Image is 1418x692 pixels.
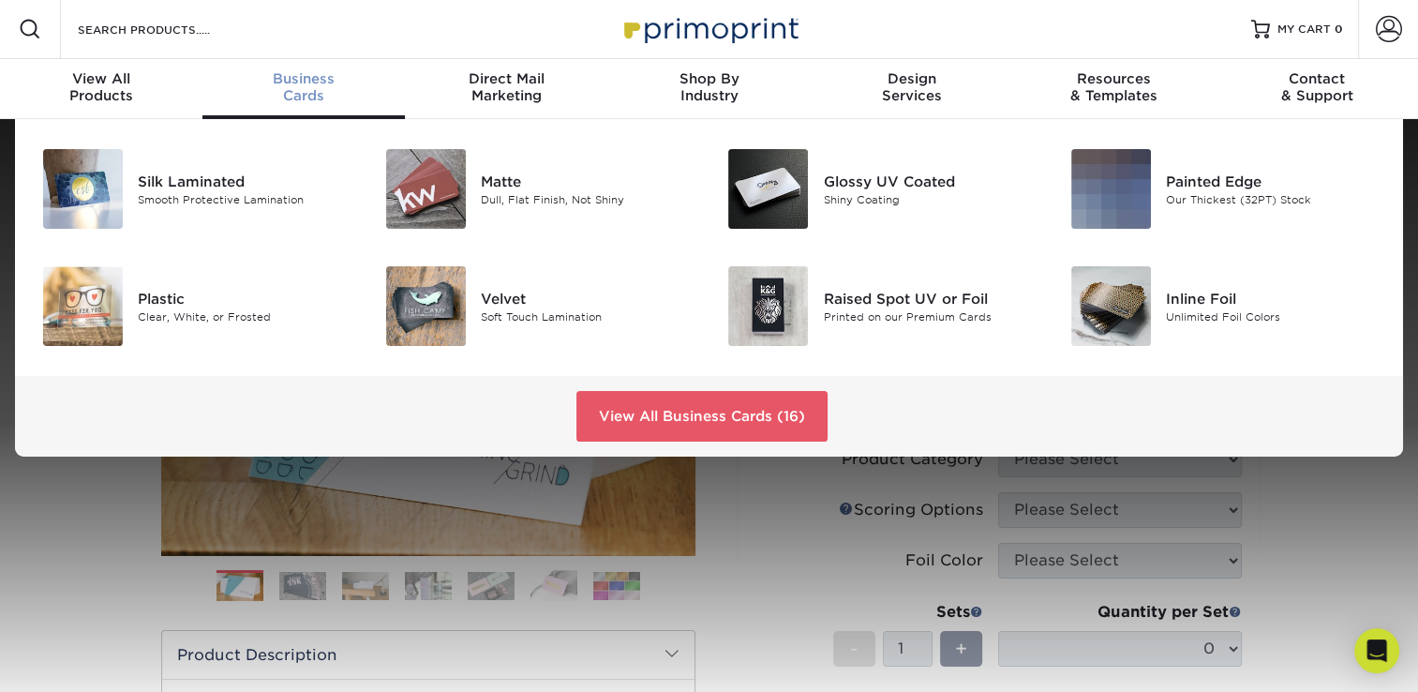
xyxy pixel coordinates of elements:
[1277,22,1331,38] span: MY CART
[728,149,808,229] img: Glossy UV Coated Business Cards
[811,70,1013,87] span: Design
[481,171,695,191] div: Matte
[1216,70,1418,87] span: Contact
[607,70,810,104] div: Industry
[481,308,695,324] div: Soft Touch Lamination
[43,266,123,346] img: Plastic Business Cards
[202,70,405,87] span: Business
[381,259,695,354] a: Velvet Business Cards Velvet Soft Touch Lamination
[381,142,695,236] a: Matte Business Cards Matte Dull, Flat Finish, Not Shiny
[37,259,352,354] a: Plastic Business Cards Plastic Clear, White, or Frosted
[607,70,810,87] span: Shop By
[823,191,1037,207] div: Shiny Coating
[724,259,1038,354] a: Raised Spot UV or Foil Business Cards Raised Spot UV or Foil Printed on our Premium Cards
[823,171,1037,191] div: Glossy UV Coated
[724,142,1038,236] a: Glossy UV Coated Business Cards Glossy UV Coated Shiny Coating
[481,191,695,207] div: Dull, Flat Finish, Not Shiny
[481,288,695,308] div: Velvet
[616,8,803,49] img: Primoprint
[1166,171,1381,191] div: Painted Edge
[138,191,352,207] div: Smooth Protective Lamination
[405,70,607,104] div: Marketing
[138,288,352,308] div: Plastic
[1013,59,1216,119] a: Resources& Templates
[1354,628,1399,673] div: Open Intercom Messenger
[138,171,352,191] div: Silk Laminated
[576,391,828,442] a: View All Business Cards (16)
[811,70,1013,104] div: Services
[1071,149,1151,229] img: Painted Edge Business Cards
[405,59,607,119] a: Direct MailMarketing
[76,18,259,40] input: SEARCH PRODUCTS.....
[202,59,405,119] a: BusinessCards
[607,59,810,119] a: Shop ByIndustry
[37,142,352,236] a: Silk Laminated Business Cards Silk Laminated Smooth Protective Lamination
[1066,142,1381,236] a: Painted Edge Business Cards Painted Edge Our Thickest (32PT) Stock
[1066,259,1381,354] a: Inline Foil Business Cards Inline Foil Unlimited Foil Colors
[1013,70,1216,104] div: & Templates
[728,266,808,346] img: Raised Spot UV or Foil Business Cards
[811,59,1013,119] a: DesignServices
[1166,308,1381,324] div: Unlimited Foil Colors
[1216,70,1418,104] div: & Support
[405,70,607,87] span: Direct Mail
[823,308,1037,324] div: Printed on our Premium Cards
[1335,23,1343,36] span: 0
[1166,288,1381,308] div: Inline Foil
[1216,59,1418,119] a: Contact& Support
[202,70,405,104] div: Cards
[1013,70,1216,87] span: Resources
[43,149,123,229] img: Silk Laminated Business Cards
[823,288,1037,308] div: Raised Spot UV or Foil
[1166,191,1381,207] div: Our Thickest (32PT) Stock
[386,266,466,346] img: Velvet Business Cards
[1071,266,1151,346] img: Inline Foil Business Cards
[138,308,352,324] div: Clear, White, or Frosted
[386,149,466,229] img: Matte Business Cards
